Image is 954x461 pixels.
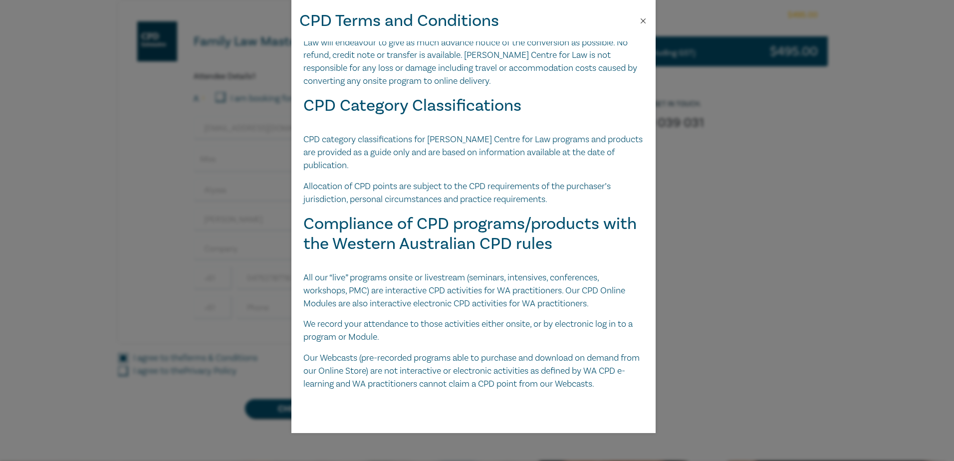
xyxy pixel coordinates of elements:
[303,352,644,391] p: Our Webcasts (pre-recorded programs able to purchase and download on demand from our Online Store...
[299,8,499,33] h2: CPD Terms and Conditions
[303,96,644,116] h2: CPD Category Classifications
[303,180,644,206] p: Allocation of CPD points are subject to the CPD requirements of the purchaser’s jurisdiction, per...
[303,214,644,254] h2: Compliance of CPD programs/products with the Western Australian CPD rules
[303,318,644,344] p: We record your attendance to those activities either onsite, or by electronic log in to a program...
[303,133,644,172] p: CPD category classifications for [PERSON_NAME] Centre for Law programs and products are provided ...
[639,16,648,25] button: Close
[303,271,644,310] p: All our “live” programs onsite or livestream (seminars, intensives, conferences, workshops, PMC) ...
[303,10,644,88] p: [PERSON_NAME] Centre for Law reserves the right to convert the delivery of an advertised onsite p...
